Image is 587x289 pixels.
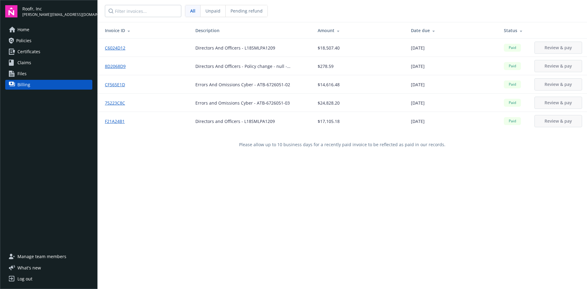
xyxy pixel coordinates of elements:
[411,45,425,51] span: [DATE]
[506,45,519,50] span: Paid
[195,27,308,34] div: Description
[17,265,41,271] span: What ' s new
[5,80,92,90] a: Billing
[105,100,130,106] a: 75223C8C
[411,81,425,88] span: [DATE]
[16,36,31,46] span: Policies
[22,12,92,17] span: [PERSON_NAME][EMAIL_ADDRESS][DOMAIN_NAME]
[545,81,572,87] span: Review & pay
[545,63,572,69] span: Review & pay
[318,100,340,106] span: $24,828.20
[98,130,587,159] div: Please allow up to 10 business days for a recently paid invoice to be reflected as paid in our re...
[195,100,290,106] div: Errors and Omissions Cyber - ATB-6726051-03
[506,118,519,124] span: Paid
[545,118,572,124] span: Review & pay
[17,274,32,284] div: Log out
[105,63,131,69] a: 8D2068D9
[506,82,519,87] span: Paid
[5,47,92,57] a: Certificates
[22,5,92,17] button: Roofr, Inc[PERSON_NAME][EMAIL_ADDRESS][DOMAIN_NAME]
[17,80,30,90] span: Billing
[534,42,582,54] button: Review & pay
[195,63,308,69] div: Directors And Officers - Policy change - null - L18SMLPA0400
[5,265,51,271] button: What's new
[411,63,425,69] span: [DATE]
[318,27,401,34] div: Amount
[506,63,519,69] span: Paid
[22,6,92,12] span: Roofr, Inc
[5,5,17,17] img: navigator-logo.svg
[231,8,263,14] span: Pending refund
[411,27,494,34] div: Date due
[105,81,130,88] a: CF565E1D
[17,58,31,68] span: Claims
[17,25,29,35] span: Home
[195,45,275,51] div: Directors And Officers - L18SMLPA1209
[545,100,572,106] span: Review & pay
[411,100,425,106] span: [DATE]
[534,60,582,72] button: Review & pay
[5,69,92,79] a: Files
[17,69,27,79] span: Files
[5,252,92,261] a: Manage team members
[17,252,66,261] span: Manage team members
[5,36,92,46] a: Policies
[318,118,340,124] span: $17,105.18
[105,27,186,34] div: Invoice ID
[190,8,195,14] span: All
[534,97,582,109] button: Review & pay
[411,118,425,124] span: [DATE]
[195,81,290,88] div: Errors And Omissions Cyber - ATB-6726051-02
[5,58,92,68] a: Claims
[105,5,181,17] input: Filter invoices...
[506,100,519,106] span: Paid
[105,45,130,51] a: C6024D12
[534,115,582,127] button: Review & pay
[545,45,572,50] span: Review & pay
[318,45,340,51] span: $18,507.40
[5,25,92,35] a: Home
[534,78,582,91] button: Review & pay
[105,118,130,124] a: F21A24B1
[205,8,220,14] span: Unpaid
[195,118,275,124] div: Directors and Officers - L18SMLPA1209
[17,47,40,57] span: Certificates
[318,81,340,88] span: $14,616.48
[504,27,525,34] div: Status
[318,63,334,69] span: $278.59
